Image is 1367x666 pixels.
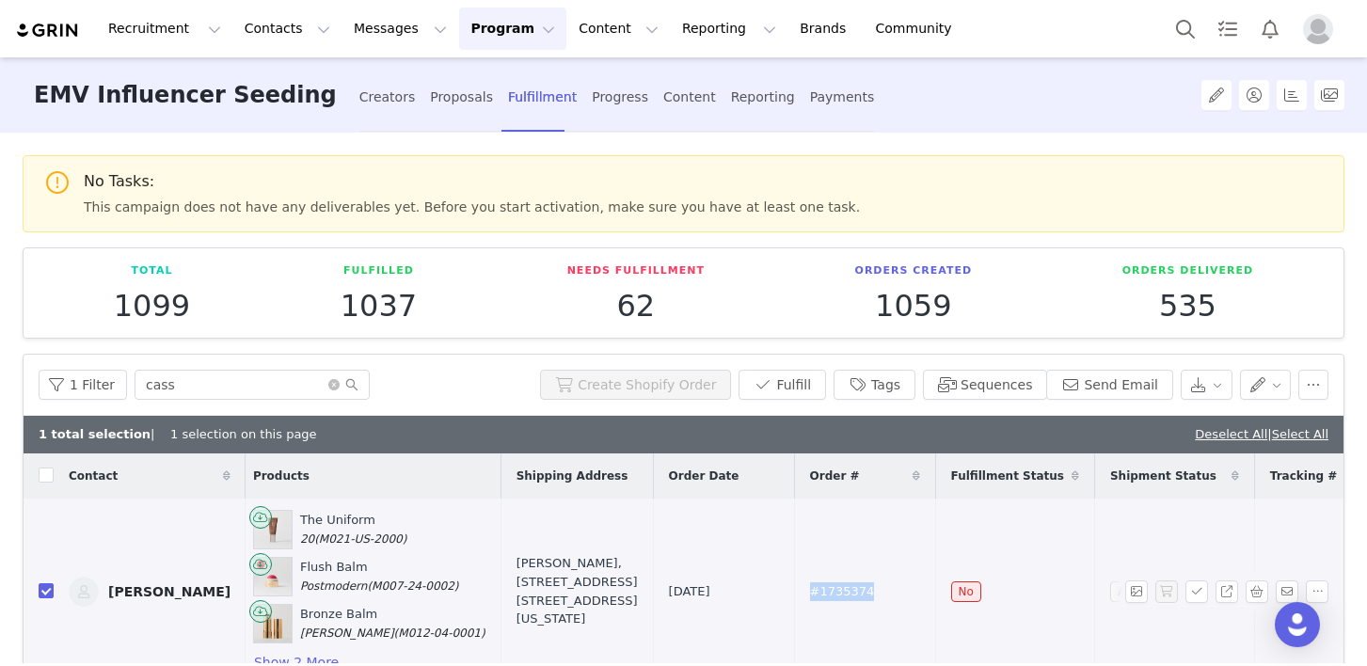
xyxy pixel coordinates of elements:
[345,378,358,391] i: icon: search
[459,8,566,50] button: Program
[69,577,99,607] img: 81daf89e-5f6e-492c-b546-c7ae4c1f91dd--s.jpg
[341,263,417,279] p: Fulfilled
[1272,427,1328,441] a: Select All
[1303,14,1333,44] img: placeholder-profile.jpg
[739,370,826,400] button: Fulfill
[394,626,485,640] span: (M012-04-0001)
[135,370,370,400] input: Search...
[1276,580,1306,603] span: Send Email
[669,468,739,484] span: Order Date
[517,468,628,484] span: Shipping Address
[1195,427,1267,441] a: Deselect All
[669,582,779,601] div: [DATE]
[34,57,337,134] h3: EMV Influencer Seeding
[300,579,367,593] span: Postmodern
[254,558,292,595] img: LeBonBon_Allure_4db44ba7-16fd-4b3e-a1f0-456e05896348.jpg
[1207,8,1248,50] a: Tasks
[592,72,648,122] div: Progress
[810,72,875,122] div: Payments
[342,8,458,50] button: Messages
[108,584,230,599] div: [PERSON_NAME]
[114,289,190,323] p: 1099
[865,8,972,50] a: Community
[540,370,731,400] button: Create Shopify Order
[810,582,875,601] span: #1735374
[300,626,394,640] span: [PERSON_NAME]
[69,577,230,607] a: [PERSON_NAME]
[114,263,190,279] p: Total
[567,8,670,50] button: Content
[1267,427,1328,441] span: |
[1275,602,1320,647] div: Open Intercom Messenger
[788,8,863,50] a: Brands
[341,289,417,323] p: 1037
[233,8,342,50] button: Contacts
[517,554,638,627] div: [PERSON_NAME], [STREET_ADDRESS] [STREET_ADDRESS][US_STATE]
[1292,14,1352,44] button: Profile
[300,511,407,547] div: The Uniform
[253,468,310,484] span: Products
[1110,581,1232,602] span: Awaiting Shipment
[1165,8,1206,50] button: Search
[731,72,795,122] div: Reporting
[300,558,459,595] div: Flush Balm
[328,379,340,390] i: icon: close-circle
[300,532,314,546] span: 20
[1249,8,1291,50] button: Notifications
[314,532,406,546] span: (M021-US-2000)
[1122,289,1254,323] p: 535
[951,468,1064,484] span: Fulfillment Status
[855,289,973,323] p: 1059
[46,171,69,194] i: icon: exclamation-circle
[1110,468,1216,484] span: Shipment Status
[1270,468,1337,484] span: Tracking #
[359,72,416,122] div: Creators
[84,170,1329,193] span: No Tasks:
[1246,580,1276,603] span: Selected Products
[367,579,458,593] span: (M007-24-0002)
[254,605,292,642] img: 2609766-hero_a5a980b7-bfac-4e7f-bd56-cc220f482558.jpg
[567,289,705,323] p: 62
[855,263,973,279] p: Orders Created
[97,8,232,50] button: Recruitment
[671,8,787,50] button: Reporting
[567,263,705,279] p: Needs Fulfillment
[663,72,716,122] div: Content
[84,197,1329,217] span: This campaign does not have any deliverables yet. Before you start activation, make sure you have...
[834,370,915,400] button: Tags
[69,468,118,484] span: Contact
[430,72,493,122] div: Proposals
[300,605,485,642] div: Bronze Balm
[810,468,860,484] span: Order #
[1046,370,1173,400] button: Send Email
[39,427,151,441] b: 1 total selection
[508,72,577,122] div: Fulfillment
[1122,263,1254,279] p: Orders Delivered
[923,370,1047,400] button: Sequences
[254,511,292,548] img: MERIT-TheUniform-Soldier-US-04_09e1815b-a15e-4ba1-ab28-6d3da3d54c10.jpg
[15,22,81,40] img: grin logo
[951,581,981,602] span: No
[39,425,317,444] div: | 1 selection on this page
[39,370,127,400] button: 1 Filter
